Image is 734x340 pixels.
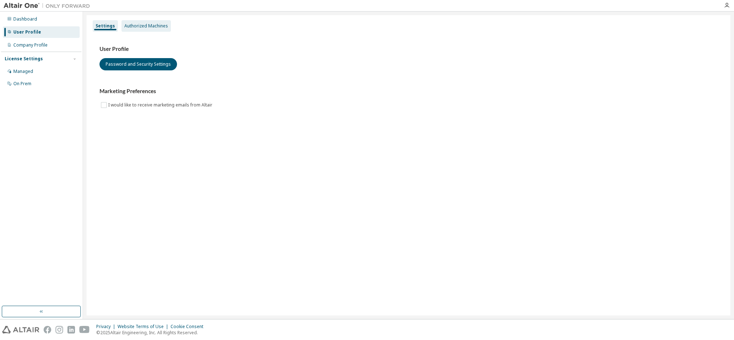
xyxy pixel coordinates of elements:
div: License Settings [5,56,43,62]
div: Privacy [96,324,118,330]
div: Dashboard [13,16,37,22]
label: I would like to receive marketing emails from Altair [108,101,214,109]
div: Authorized Machines [124,23,168,29]
div: Company Profile [13,42,48,48]
img: linkedin.svg [67,326,75,334]
button: Password and Security Settings [100,58,177,70]
p: © 2025 Altair Engineering, Inc. All Rights Reserved. [96,330,208,336]
div: Managed [13,69,33,74]
div: User Profile [13,29,41,35]
h3: User Profile [100,45,717,53]
h3: Marketing Preferences [100,88,717,95]
img: altair_logo.svg [2,326,39,334]
img: Altair One [4,2,94,9]
img: youtube.svg [79,326,90,334]
div: Settings [96,23,115,29]
div: Cookie Consent [171,324,208,330]
img: facebook.svg [44,326,51,334]
div: On Prem [13,81,31,87]
img: instagram.svg [56,326,63,334]
div: Website Terms of Use [118,324,171,330]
